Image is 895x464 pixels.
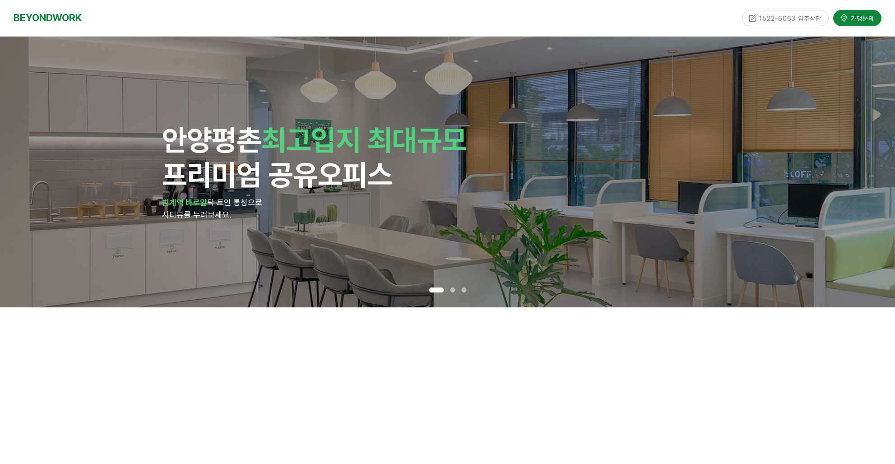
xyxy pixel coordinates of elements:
a: BEYONDWORK [14,9,82,26]
a: 가맹문의 [833,9,881,25]
span: 탁 트인 통창으로 [207,198,262,207]
span: 최고입지 최대규모 [261,123,467,157]
span: 안양 프리미엄 공유오피스 [162,123,467,192]
span: 시티뷰를 누려보세요. [162,210,231,219]
span: 가맹문의 [848,13,874,22]
span: 평촌 [212,123,261,157]
strong: 범계역 바로앞 [162,198,207,207]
